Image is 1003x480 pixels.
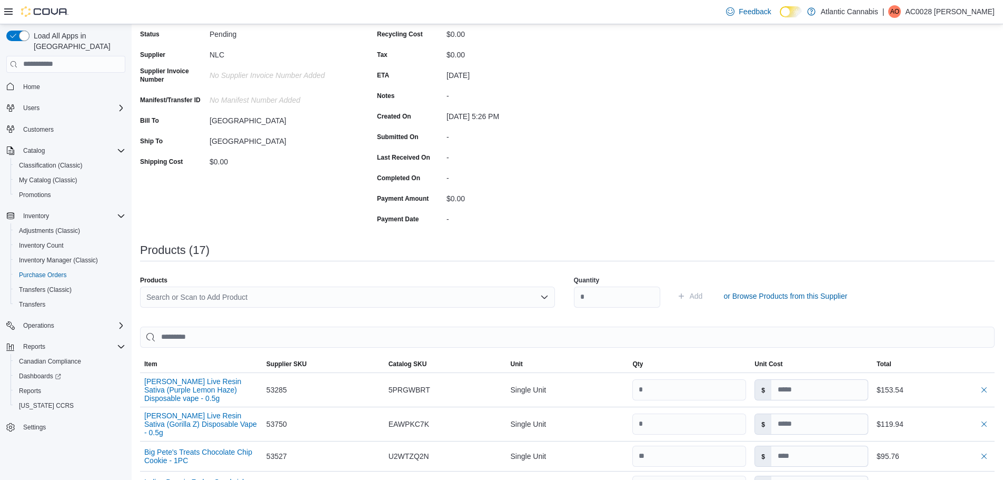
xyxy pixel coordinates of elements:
[877,418,990,430] div: $119.94
[2,79,130,94] button: Home
[507,379,629,400] div: Single Unit
[23,104,39,112] span: Users
[210,46,351,59] div: NLC
[377,92,394,100] label: Notes
[19,176,77,184] span: My Catalog (Classic)
[780,6,802,17] input: Dark Mode
[877,450,990,463] div: $95.76
[15,224,125,237] span: Adjustments (Classic)
[872,356,995,373] button: Total
[389,384,430,396] span: 5PRGWBRT
[19,123,58,136] a: Customers
[377,153,430,162] label: Last Received On
[29,31,125,52] span: Load All Apps in [GEOGRAPHIC_DATA]
[19,387,41,395] span: Reports
[19,102,125,114] span: Users
[6,75,125,463] nav: Complex example
[210,67,351,80] div: No Supplier Invoice Number added
[15,283,76,296] a: Transfers (Classic)
[19,144,125,157] span: Catalog
[755,446,771,466] label: $
[15,385,125,397] span: Reports
[11,238,130,253] button: Inventory Count
[19,210,125,222] span: Inventory
[266,360,307,368] span: Supplier SKU
[628,356,750,373] button: Qty
[140,276,167,285] label: Products
[389,360,427,368] span: Catalog SKU
[23,342,45,351] span: Reports
[754,360,782,368] span: Unit Cost
[632,360,643,368] span: Qty
[19,421,50,434] a: Settings
[19,271,67,279] span: Purchase Orders
[877,384,990,396] div: $153.54
[15,283,125,296] span: Transfers (Classic)
[19,340,49,353] button: Reports
[140,96,201,104] label: Manifest/Transfer ID
[11,369,130,384] a: Dashboards
[377,194,429,203] label: Payment Amount
[821,5,878,18] p: Atlantic Cannabis
[11,173,130,188] button: My Catalog (Classic)
[507,414,629,435] div: Single Unit
[15,298,49,311] a: Transfers
[15,355,125,368] span: Canadian Compliance
[888,5,901,18] div: AC0028 Oliver Barry
[377,112,411,121] label: Created On
[19,319,125,332] span: Operations
[15,399,78,412] a: [US_STATE] CCRS
[15,254,125,267] span: Inventory Manager (Classic)
[19,80,125,93] span: Home
[719,286,851,307] button: or Browse Products from this Supplier
[210,26,351,38] div: Pending
[210,112,351,125] div: [GEOGRAPHIC_DATA]
[446,67,588,80] div: [DATE]
[210,133,351,145] div: [GEOGRAPHIC_DATA]
[140,356,262,373] button: Item
[882,5,885,18] p: |
[15,370,65,383] a: Dashboards
[140,158,183,166] label: Shipping Cost
[266,418,287,430] span: 53750
[877,360,891,368] span: Total
[19,241,64,250] span: Inventory Count
[19,401,74,410] span: [US_STATE] CCRS
[2,101,130,115] button: Users
[446,211,588,223] div: -
[446,26,588,38] div: $0.00
[11,253,130,268] button: Inventory Manager (Classic)
[266,384,287,396] span: 53285
[19,102,44,114] button: Users
[377,174,420,182] label: Completed On
[144,377,258,403] button: [PERSON_NAME] Live Resin Sativa (Purple Lemon Haze) Disposable vape - 0.5g
[19,144,49,157] button: Catalog
[750,356,872,373] button: Unit Cost
[2,318,130,333] button: Operations
[11,384,130,398] button: Reports
[574,276,600,285] label: Quantity
[511,360,523,368] span: Unit
[15,159,125,172] span: Classification (Classic)
[140,137,163,145] label: Ship To
[446,149,588,162] div: -
[15,224,84,237] a: Adjustments (Classic)
[19,357,81,366] span: Canadian Compliance
[140,51,165,59] label: Supplier
[140,116,159,125] label: Bill To
[23,321,54,330] span: Operations
[19,420,125,434] span: Settings
[23,423,46,432] span: Settings
[540,293,549,301] button: Open list of options
[15,269,71,281] a: Purchase Orders
[755,414,771,434] label: $
[262,356,384,373] button: Supplier SKU
[446,87,588,100] div: -
[11,268,130,282] button: Purchase Orders
[377,215,419,223] label: Payment Date
[19,191,51,199] span: Promotions
[144,448,258,465] button: Big Pete's Treats Chocolate Chip Cookie - 1PC
[507,446,629,467] div: Single Unit
[19,319,58,332] button: Operations
[673,286,707,307] button: Add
